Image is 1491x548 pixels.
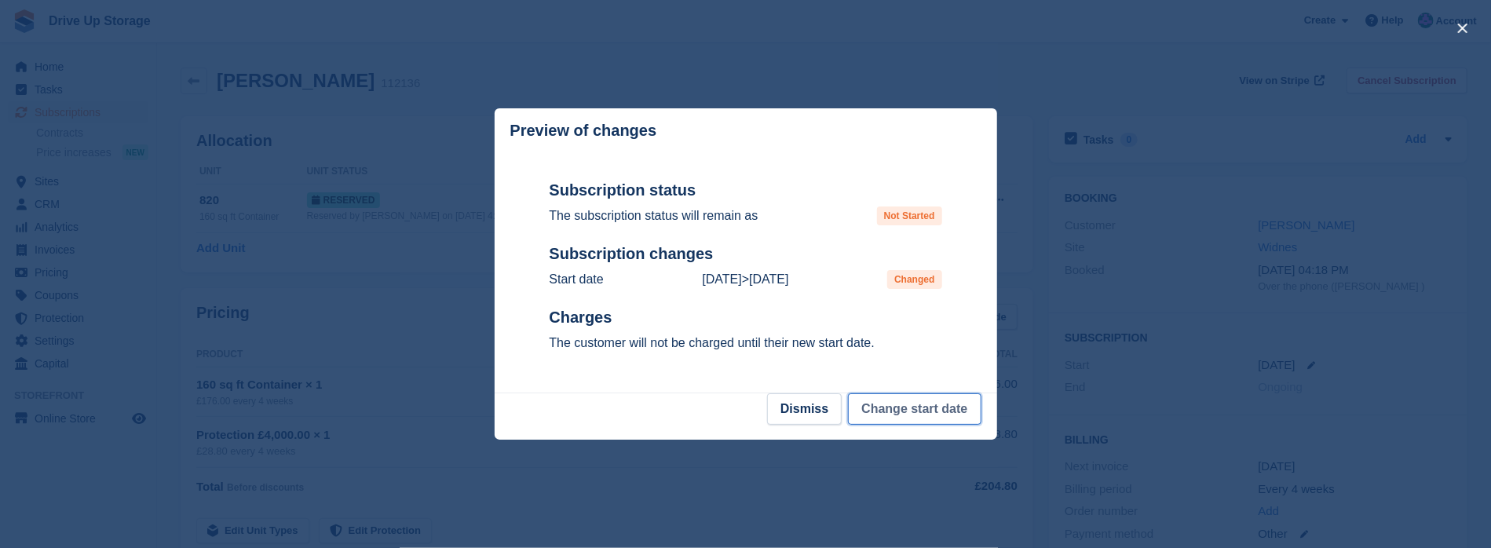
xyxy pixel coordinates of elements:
h2: Subscription status [550,181,942,200]
h2: Subscription changes [550,244,942,264]
button: close [1450,16,1475,41]
p: The subscription status will remain as [550,206,758,225]
h2: Charges [550,308,942,327]
p: Start date [550,270,604,289]
p: > [702,270,788,289]
span: Not Started [877,206,942,225]
span: Changed [887,270,941,289]
button: Dismiss [767,393,842,425]
time: 2025-10-10 00:00:00 UTC [702,272,741,286]
p: The customer will not be charged until their new start date. [550,334,942,353]
p: Preview of changes [510,122,657,140]
time: 2025-10-07 23:00:00 UTC [749,272,788,286]
button: Change start date [848,393,981,425]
